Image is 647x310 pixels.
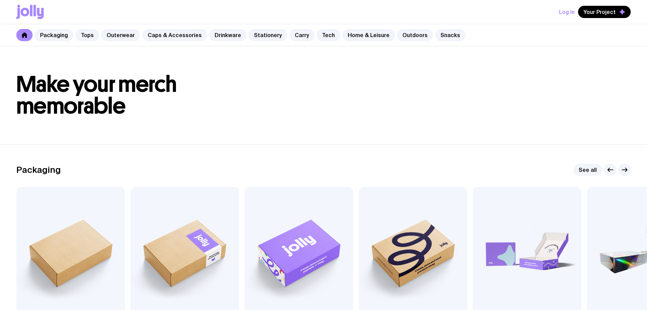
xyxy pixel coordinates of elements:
a: Outerwear [101,29,140,41]
a: Outdoors [397,29,433,41]
h2: Packaging [16,165,61,175]
a: Home & Leisure [342,29,395,41]
button: Log In [559,6,575,18]
a: Tops [75,29,99,41]
button: Your Project [578,6,631,18]
a: See all [573,164,602,176]
a: Carry [289,29,314,41]
a: Drinkware [209,29,247,41]
a: Packaging [35,29,73,41]
span: Make your merch memorable [16,71,177,119]
a: Stationery [249,29,287,41]
span: Your Project [583,9,616,15]
a: Tech [317,29,340,41]
a: Caps & Accessories [142,29,207,41]
a: Snacks [435,29,466,41]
